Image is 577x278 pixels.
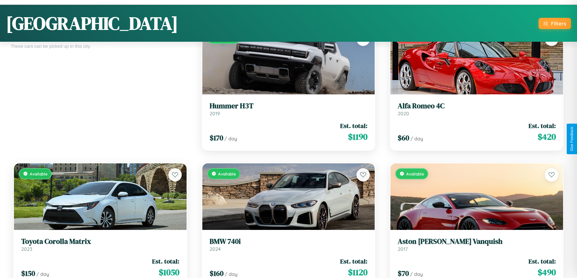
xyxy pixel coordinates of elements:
[551,20,566,27] div: Filters
[225,271,237,277] span: / day
[30,171,48,176] span: Available
[529,257,556,266] span: Est. total:
[406,171,424,176] span: Available
[210,102,368,110] h3: Hummer H3T
[340,257,367,266] span: Est. total:
[11,44,190,49] div: These cars can be picked up in this city.
[210,102,368,116] a: Hummer H3T2019
[210,246,221,252] span: 2024
[21,246,32,252] span: 2023
[348,131,367,143] span: $ 1190
[398,237,556,246] h3: Aston [PERSON_NAME] Vanquish
[340,121,367,130] span: Est. total:
[398,133,409,143] span: $ 60
[538,131,556,143] span: $ 420
[398,102,556,110] h3: Alfa Romeo 4C
[210,237,368,252] a: BMW 740i2024
[36,271,49,277] span: / day
[6,11,178,36] h1: [GEOGRAPHIC_DATA]
[410,271,423,277] span: / day
[218,171,236,176] span: Available
[570,127,574,151] div: Give Feedback
[152,257,179,266] span: Est. total:
[210,110,220,116] span: 2019
[398,237,556,252] a: Aston [PERSON_NAME] Vanquish2017
[410,136,423,142] span: / day
[21,237,179,246] h3: Toyota Corolla Matrix
[224,136,237,142] span: / day
[529,121,556,130] span: Est. total:
[398,246,408,252] span: 2017
[21,237,179,252] a: Toyota Corolla Matrix2023
[210,133,223,143] span: $ 170
[398,110,409,116] span: 2020
[398,102,556,116] a: Alfa Romeo 4C2020
[539,18,571,29] button: Filters
[210,237,368,246] h3: BMW 740i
